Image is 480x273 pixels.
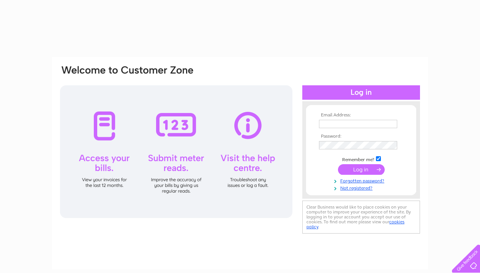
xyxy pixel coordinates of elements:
div: Clear Business would like to place cookies on your computer to improve your experience of the sit... [302,201,420,234]
input: Submit [338,164,385,175]
a: cookies policy [306,219,404,229]
a: Forgotten password? [319,177,405,184]
td: Remember me? [317,155,405,163]
a: Not registered? [319,184,405,191]
th: Password: [317,134,405,139]
th: Email Address: [317,113,405,118]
